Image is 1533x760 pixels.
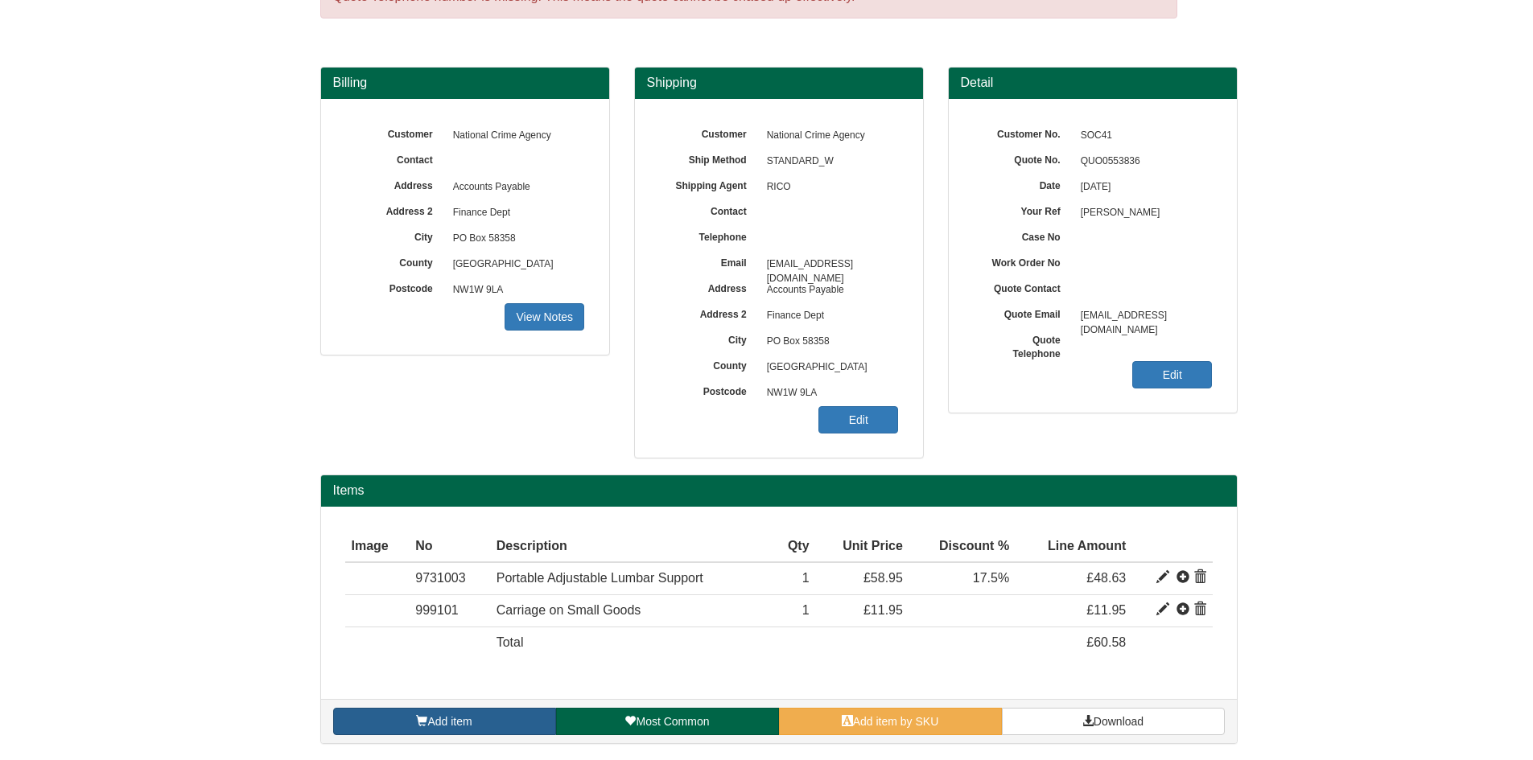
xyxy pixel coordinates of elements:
span: £48.63 [1086,571,1126,585]
span: [PERSON_NAME] [1073,200,1213,226]
span: QUO0553836 [1073,149,1213,175]
span: £60.58 [1086,635,1126,649]
label: Email [659,252,759,270]
a: View Notes [505,303,584,331]
label: Quote No. [973,149,1073,167]
th: Image [345,531,410,563]
th: No [409,531,489,563]
label: City [345,226,445,244]
span: [DATE] [1073,175,1213,200]
h2: Items [333,483,1225,498]
span: [GEOGRAPHIC_DATA] [445,252,585,277]
span: PO Box 58358 [445,226,585,252]
th: Qty [772,531,816,563]
span: 17.5% [973,571,1009,585]
a: Download [1002,708,1225,735]
span: National Crime Agency [445,123,585,149]
label: Address [659,277,759,296]
span: Download [1094,715,1144,728]
span: Most Common [636,715,709,728]
span: Finance Dept [445,200,585,226]
label: Postcode [659,380,759,399]
td: 999101 [409,595,489,627]
span: NW1W 9LA [759,380,899,406]
span: [EMAIL_ADDRESS][DOMAIN_NAME] [1073,303,1213,329]
span: Portable Adjustable Lumbar Support [497,571,703,585]
label: Quote Telephone [973,329,1073,361]
h3: Billing [333,76,597,90]
label: Contact [659,200,759,219]
td: 9731003 [409,562,489,594]
span: £11.95 [863,603,903,617]
label: Case No [973,226,1073,244]
span: [EMAIL_ADDRESS][DOMAIN_NAME] [759,252,899,277]
label: Postcode [345,277,445,296]
span: £58.95 [863,571,903,585]
label: Address 2 [659,303,759,322]
th: Line Amount [1016,531,1132,563]
label: Address 2 [345,200,445,219]
label: City [659,329,759,347]
label: Shipping Agent [659,175,759,193]
label: Quote Contact [973,277,1073,296]
label: Quote Email [973,303,1073,322]
label: County [345,252,445,270]
span: Add item by SKU [853,715,939,728]
span: Finance Dept [759,303,899,329]
span: £11.95 [1086,603,1126,617]
span: 1 [802,571,810,585]
label: Ship Method [659,149,759,167]
span: Accounts Payable [759,277,899,303]
label: Telephone [659,226,759,244]
h3: Shipping [647,76,911,90]
a: Edit [1132,361,1212,388]
span: Add item [427,715,472,728]
label: Customer [659,123,759,142]
span: [GEOGRAPHIC_DATA] [759,355,899,380]
label: Date [973,175,1073,193]
td: Total [490,627,772,659]
span: Carriage on Small Goods [497,603,641,617]
th: Description [490,531,772,563]
label: Work Order No [973,252,1073,270]
span: RICO [759,175,899,200]
span: PO Box 58358 [759,329,899,355]
label: Contact [345,149,445,167]
label: Your Ref [973,200,1073,219]
label: Customer No. [973,123,1073,142]
label: Address [345,175,445,193]
span: SOC41 [1073,123,1213,149]
span: 1 [802,603,810,617]
a: Edit [818,406,898,433]
th: Discount % [909,531,1016,563]
span: STANDARD_W [759,149,899,175]
th: Unit Price [816,531,909,563]
h3: Detail [961,76,1225,90]
span: National Crime Agency [759,123,899,149]
span: NW1W 9LA [445,277,585,303]
label: County [659,355,759,373]
label: Customer [345,123,445,142]
span: Accounts Payable [445,175,585,200]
